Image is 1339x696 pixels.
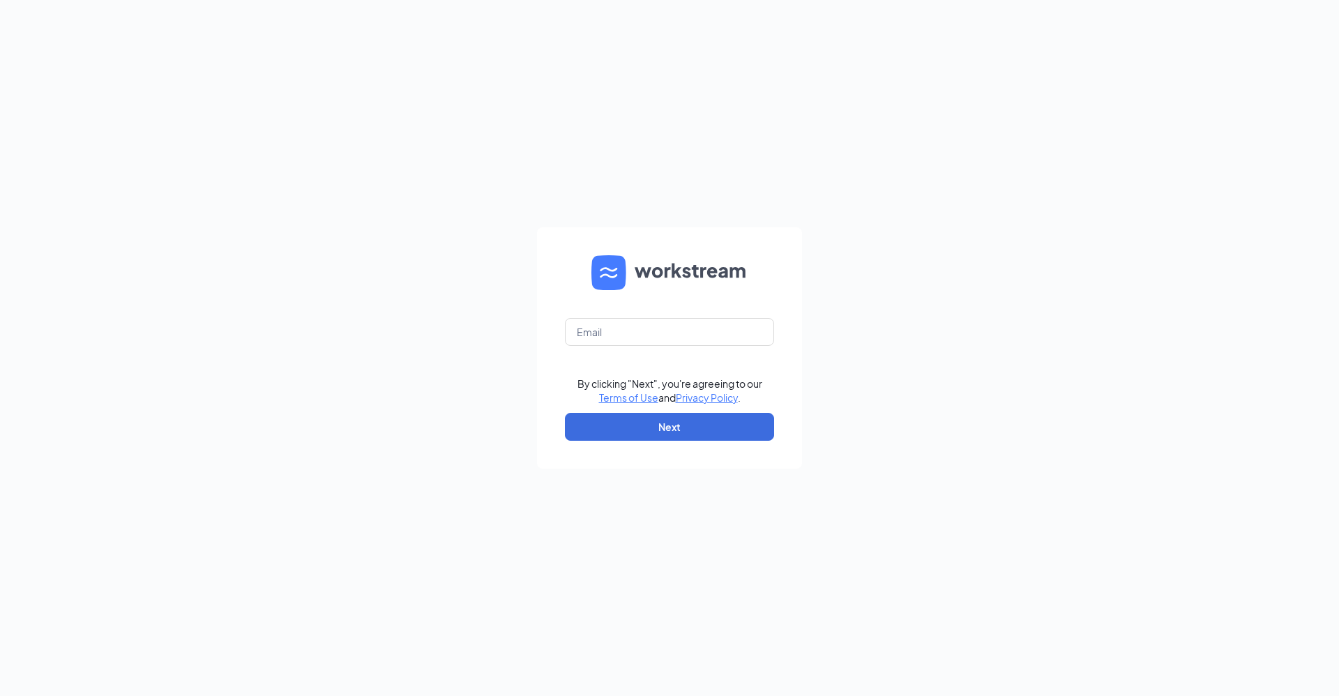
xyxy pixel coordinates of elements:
div: By clicking "Next", you're agreeing to our and . [577,377,762,404]
img: WS logo and Workstream text [591,255,748,290]
input: Email [565,318,774,346]
a: Terms of Use [599,391,658,404]
a: Privacy Policy [676,391,738,404]
button: Next [565,413,774,441]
